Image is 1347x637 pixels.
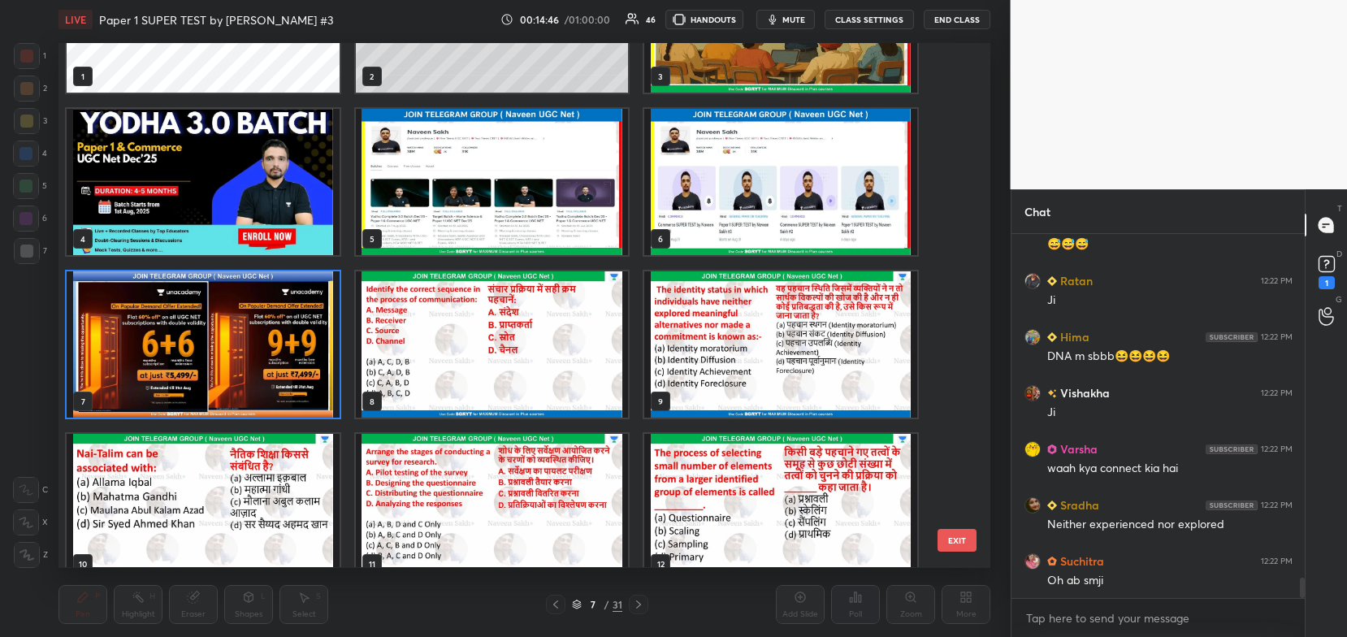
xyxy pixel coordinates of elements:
div: 5 [13,173,47,199]
p: D [1336,248,1342,260]
div: Ji [1047,405,1293,421]
div: Neither experienced nor explored [1047,517,1293,533]
div: 1 [1319,276,1335,289]
button: EXIT [938,529,977,552]
div: 1 [14,43,46,69]
div: 7 [585,600,601,609]
div: 12:22 PM [1261,557,1293,566]
h6: Varsha [1057,440,1098,457]
div: waah kya connect kia hai [1047,461,1293,477]
div: 12:22 PM [1261,500,1293,510]
p: T [1337,202,1342,214]
img: 1756622861VAQB9O.pdf [644,271,917,418]
div: 😅😅😅 [1047,236,1293,253]
div: LIVE [58,10,93,29]
img: cc3a349ab57643ecace3dc36d03998c8.jpg [1024,441,1041,457]
img: 1756622861VAQB9O.pdf [67,109,340,255]
img: no-rating-badge.077c3623.svg [1047,389,1057,398]
img: Learner_Badge_beginner_1_8b307cf2a0.svg [1047,332,1057,342]
img: cd5a9f1d1321444b9a7393d5ef26527c.jpg [1024,497,1041,513]
div: 12:22 PM [1261,276,1293,286]
div: 12:22 PM [1261,332,1293,342]
img: fdf672bad9ab40c79dc666aee6066795.jpg [1024,273,1041,289]
div: 12:22 PM [1261,388,1293,398]
button: mute [756,10,815,29]
img: Learner_Badge_hustler_a18805edde.svg [1047,557,1057,566]
img: 4P8fHbbgJtejmAAAAAElFTkSuQmCC [1206,332,1258,342]
img: e494b397b4b14904a1e3350466bc987d.jpg [1024,329,1041,345]
p: G [1336,293,1342,305]
img: 4P8fHbbgJtejmAAAAAElFTkSuQmCC [1206,444,1258,454]
button: HANDOUTS [665,10,743,29]
h6: Ratan [1057,272,1093,289]
div: 6 [13,206,47,232]
img: 4P8fHbbgJtejmAAAAAElFTkSuQmCC [1206,500,1258,510]
div: 3 [14,108,47,134]
h6: Hima [1057,328,1089,345]
img: 1756622861VAQB9O.pdf [356,109,629,255]
img: 13c87bc92c334476aed39b5322cad45c.jpg [1024,553,1041,570]
h4: Paper 1 SUPER TEST by [PERSON_NAME] #3 [99,12,333,28]
div: 2 [14,76,47,102]
img: 1756622861VAQB9O.pdf [67,434,340,580]
div: 31 [613,597,622,612]
img: a6b0e3728dc34c4d8998493964c436da.jpg [1024,385,1041,401]
img: 1756622861VAQB9O.pdf [644,434,917,580]
h6: Sradha [1057,496,1099,513]
button: CLASS SETTINGS [825,10,914,29]
div: DNA m sbbb😆😆😆😆 [1047,349,1293,365]
h6: Vishakha [1057,384,1110,401]
p: Chat [1011,190,1063,233]
div: 46 [646,15,656,24]
div: 7 [14,238,47,264]
div: grid [58,43,962,567]
div: Oh ab smji [1047,573,1293,589]
img: 1756622861VAQB9O.pdf [67,271,340,418]
div: / [604,600,609,609]
div: Ji [1047,292,1293,309]
div: 12:22 PM [1261,444,1293,454]
img: Learner_Badge_beginner_1_8b307cf2a0.svg [1047,500,1057,510]
div: X [13,509,48,535]
img: 1756622861VAQB9O.pdf [644,109,917,255]
img: Learner_Badge_beginner_1_8b307cf2a0.svg [1047,276,1057,286]
div: 4 [13,141,47,167]
div: grid [1011,234,1306,599]
span: mute [782,14,805,25]
div: C [13,477,48,503]
h6: Suchitra [1057,552,1104,570]
div: Z [14,542,48,568]
img: Learner_Badge_pro_50a137713f.svg [1047,444,1057,454]
img: 1756622861VAQB9O.pdf [356,434,629,580]
button: End Class [924,10,990,29]
img: 1756622861VAQB9O.pdf [356,271,629,418]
